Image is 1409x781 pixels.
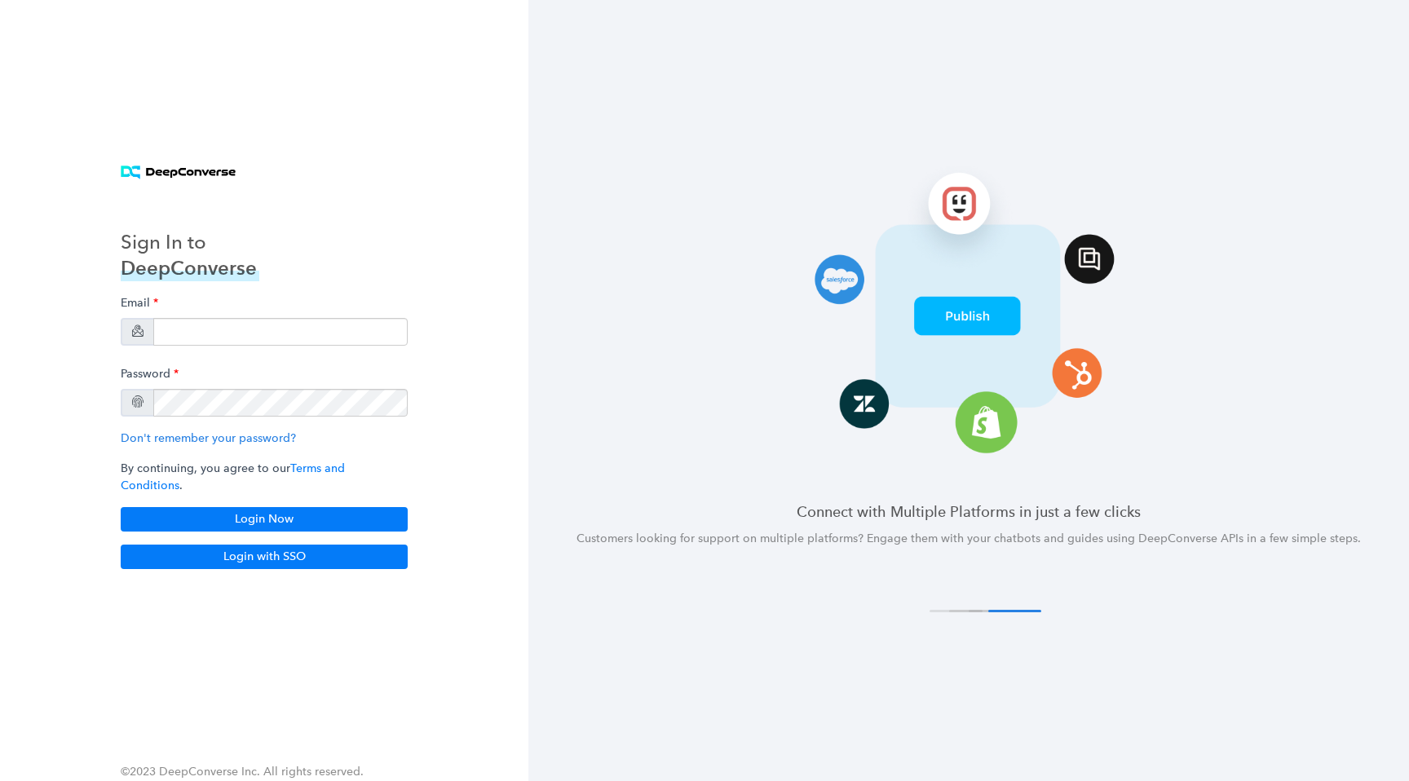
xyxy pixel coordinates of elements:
p: By continuing, you agree to our . [121,460,408,494]
label: Password [121,359,179,389]
button: 4 [988,610,1041,612]
label: Email [121,288,158,318]
button: 1 [930,610,983,612]
a: Don't remember your password? [121,431,296,445]
button: Login Now [121,507,408,532]
h3: Sign In to [121,229,259,255]
h3: DeepConverse [121,255,259,281]
img: carousel 4 [749,159,1189,462]
a: Terms and Conditions [121,461,345,492]
button: 3 [969,610,1022,612]
span: ©2023 DeepConverse Inc. All rights reserved. [121,765,364,779]
h4: Connect with Multiple Platforms in just a few clicks [568,501,1370,522]
img: horizontal logo [121,165,236,179]
button: Login with SSO [121,545,408,569]
button: 2 [949,610,1002,612]
span: Customers looking for support on multiple platforms? Engage them with your chatbots and guides us... [576,532,1361,545]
